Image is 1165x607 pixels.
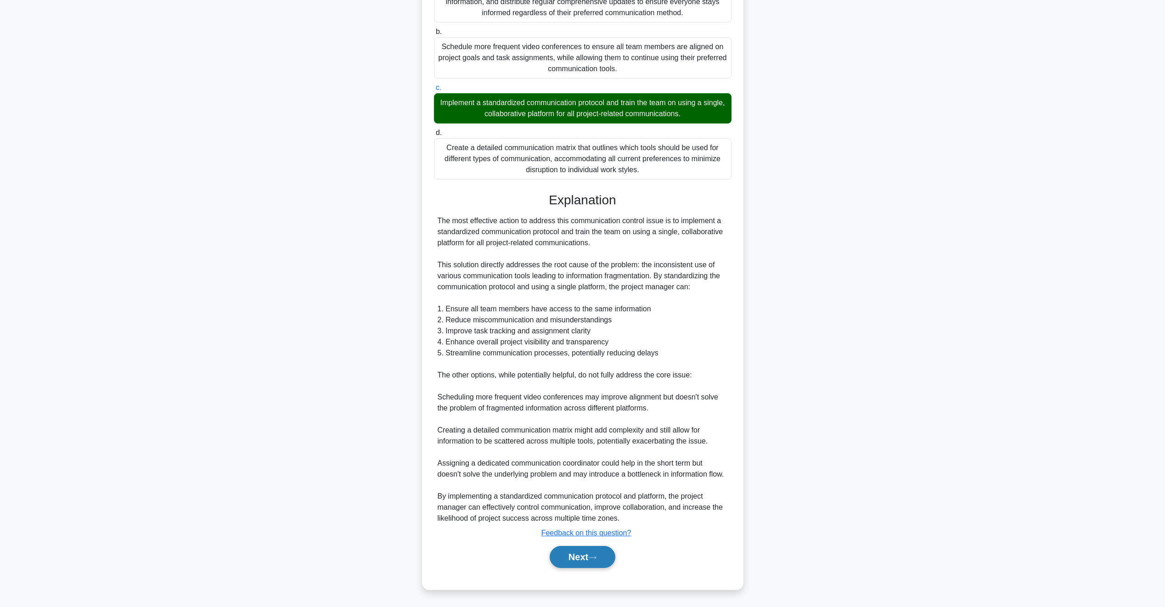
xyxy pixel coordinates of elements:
[436,129,442,136] span: d.
[434,37,732,79] div: Schedule more frequent video conferences to ensure all team members are aligned on project goals ...
[541,529,631,537] a: Feedback on this question?
[438,215,728,524] div: The most effective action to address this communication control issue is to implement a standardi...
[434,93,732,124] div: Implement a standardized communication protocol and train the team on using a single, collaborati...
[550,546,615,568] button: Next
[434,138,732,180] div: Create a detailed communication matrix that outlines which tools should be used for different typ...
[436,84,441,91] span: c.
[439,192,726,208] h3: Explanation
[436,28,442,35] span: b.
